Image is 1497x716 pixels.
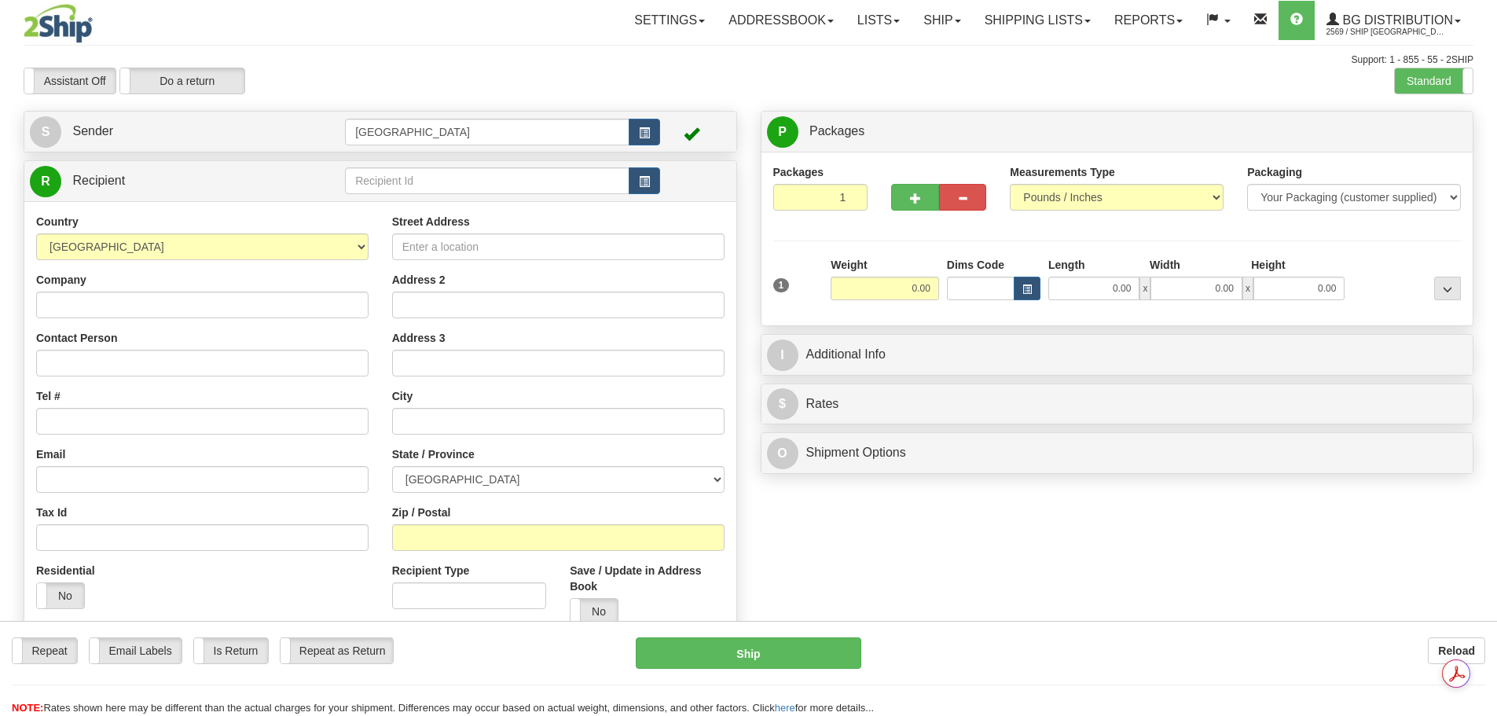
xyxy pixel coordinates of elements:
b: Reload [1438,644,1475,657]
label: Do a return [120,68,244,94]
div: Support: 1 - 855 - 55 - 2SHIP [24,53,1473,67]
label: Packages [773,164,824,180]
a: Reports [1103,1,1194,40]
input: Recipient Id [345,167,629,194]
a: Shipping lists [973,1,1103,40]
a: here [775,702,795,714]
span: x [1139,277,1150,300]
label: Residential [36,563,95,578]
a: Addressbook [717,1,846,40]
label: Address 2 [392,272,446,288]
input: Sender Id [345,119,629,145]
label: Zip / Postal [392,505,451,520]
span: Recipient [72,174,125,187]
label: Weight [831,257,867,273]
span: Sender [72,124,113,138]
span: x [1242,277,1253,300]
span: O [767,438,798,469]
label: Country [36,214,79,229]
label: Email [36,446,65,462]
div: ... [1434,277,1461,300]
label: Email Labels [90,638,182,663]
label: Company [36,272,86,288]
label: Address 3 [392,330,446,346]
label: Is Return [194,638,268,663]
label: Measurements Type [1010,164,1115,180]
label: Width [1150,257,1180,273]
label: Standard [1395,68,1473,94]
a: P Packages [767,116,1468,148]
span: P [767,116,798,148]
button: Ship [636,637,861,669]
span: BG Distribution [1339,13,1453,27]
label: Repeat [13,638,77,663]
a: S Sender [30,116,345,148]
button: Reload [1428,637,1485,664]
span: 1 [773,278,790,292]
span: $ [767,388,798,420]
img: logo2569.jpg [24,4,93,43]
label: Recipient Type [392,563,470,578]
a: Lists [846,1,912,40]
label: Assistant Off [24,68,116,94]
span: S [30,116,61,148]
span: I [767,340,798,371]
label: Contact Person [36,330,117,346]
label: Tel # [36,388,61,404]
label: City [392,388,413,404]
a: BG Distribution 2569 / Ship [GEOGRAPHIC_DATA] [1315,1,1473,40]
span: R [30,166,61,197]
label: No [37,583,84,608]
label: Height [1251,257,1286,273]
a: $Rates [767,388,1468,420]
span: 2569 / Ship [GEOGRAPHIC_DATA] [1326,24,1444,40]
label: Dims Code [947,257,1004,273]
a: Ship [912,1,972,40]
label: Save / Update in Address Book [570,563,724,594]
label: Street Address [392,214,470,229]
label: Length [1048,257,1085,273]
iframe: chat widget [1461,277,1495,438]
input: Enter a location [392,233,725,260]
label: State / Province [392,446,475,462]
label: Tax Id [36,505,67,520]
label: No [571,599,618,624]
a: R Recipient [30,165,310,197]
span: Packages [809,124,864,138]
label: Repeat as Return [281,638,393,663]
a: OShipment Options [767,437,1468,469]
a: IAdditional Info [767,339,1468,371]
span: NOTE: [12,702,43,714]
label: Packaging [1247,164,1302,180]
a: Settings [622,1,717,40]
